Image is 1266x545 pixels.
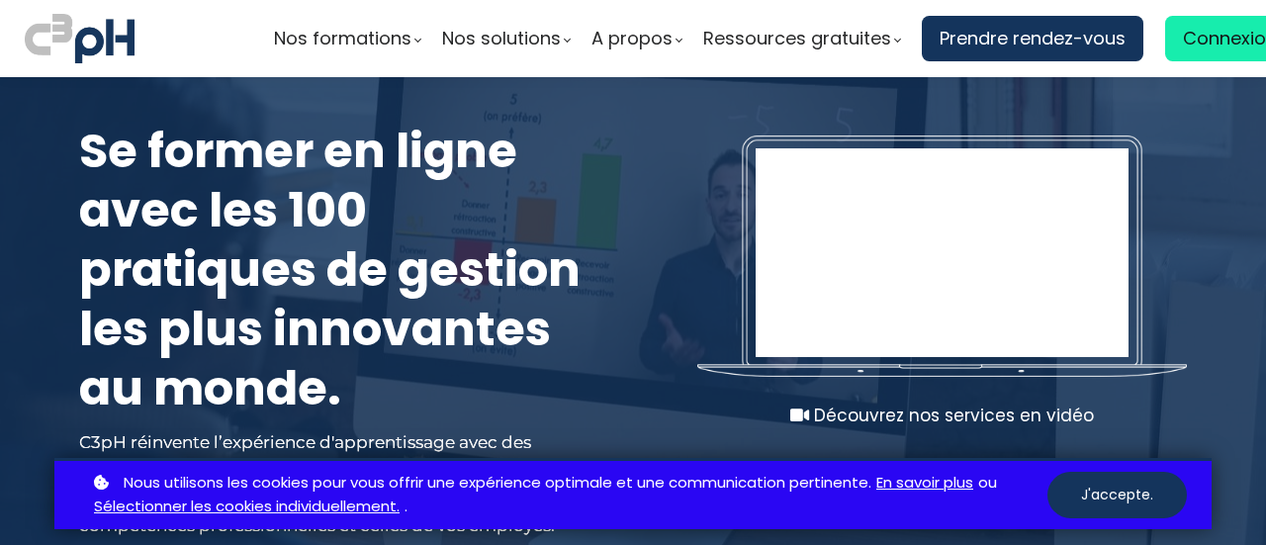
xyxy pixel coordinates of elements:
span: A propos [591,24,673,53]
span: Nos solutions [442,24,561,53]
img: logo C3PH [25,10,135,67]
a: En savoir plus [876,471,973,496]
span: Prendre rendez-vous [940,24,1126,53]
a: Prendre rendez-vous [922,16,1143,61]
div: C3pH réinvente l’expérience d'apprentissage avec des formations interactives, pratiques, ludiques... [79,428,593,539]
h1: Se former en ligne avec les 100 pratiques de gestion les plus innovantes au monde. [79,122,593,418]
button: J'accepte. [1047,472,1187,518]
span: Nos formations [274,24,411,53]
span: Nous utilisons les cookies pour vous offrir une expérience optimale et une communication pertinente. [124,471,871,496]
div: Découvrez nos services en vidéo [697,402,1187,429]
a: Sélectionner les cookies individuellement. [94,495,400,519]
span: Ressources gratuites [703,24,891,53]
p: ou . [89,471,1047,520]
